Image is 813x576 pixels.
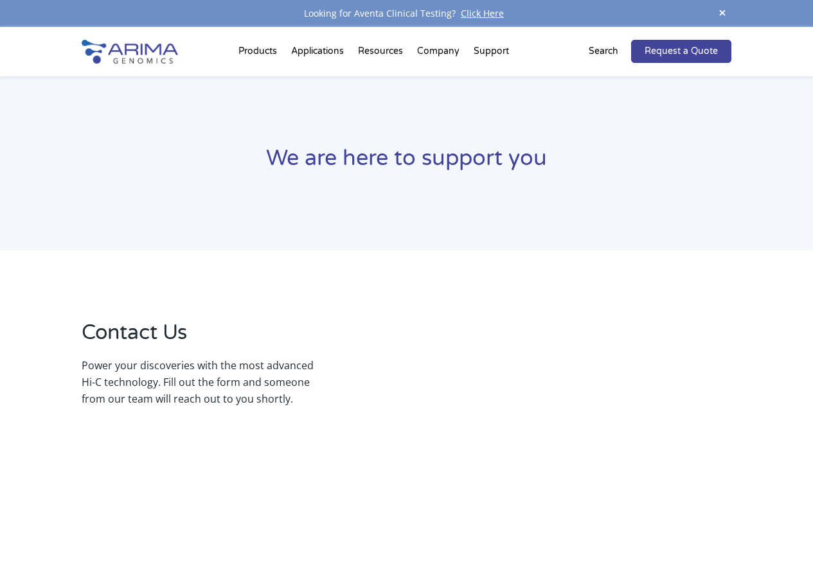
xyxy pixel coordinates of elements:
iframe: Form 1 [356,319,732,415]
a: Click Here [456,7,509,19]
p: Search [589,43,618,60]
p: Power your discoveries with the most advanced Hi-C technology. Fill out the form and someone from... [82,357,320,407]
h1: We are here to support you [82,144,732,183]
img: Arima-Genomics-logo [82,40,178,64]
h2: Contact Us [82,319,320,357]
a: Request a Quote [631,40,731,63]
div: Looking for Aventa Clinical Testing? [82,5,732,22]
